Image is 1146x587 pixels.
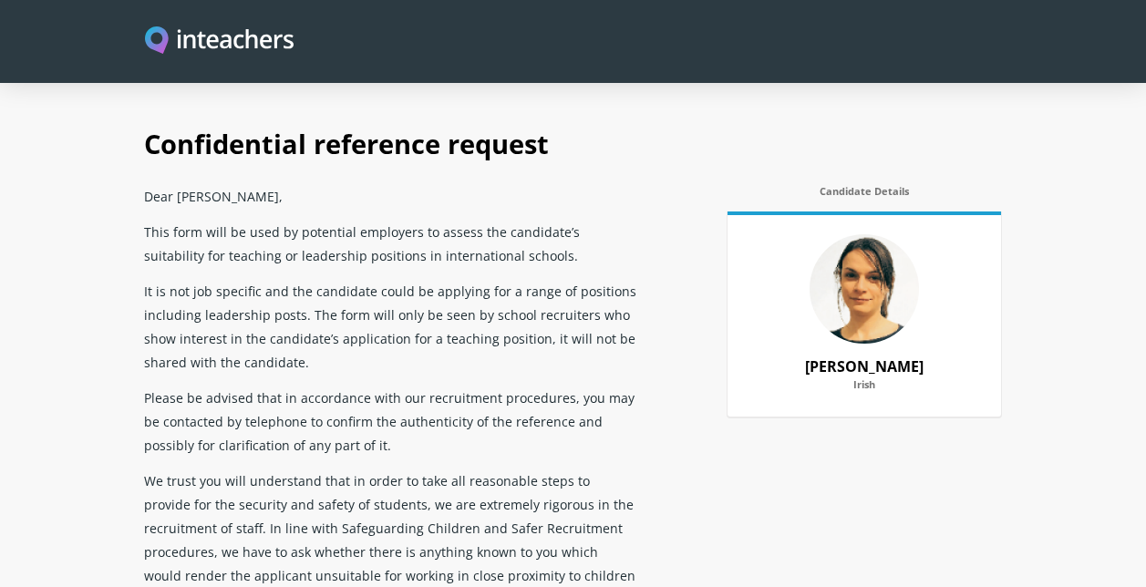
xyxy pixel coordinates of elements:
a: Visit this site's homepage [145,26,294,57]
h1: Confidential reference request [144,107,1001,178]
label: Irish [746,378,983,400]
p: This form will be used by potential employers to assess the candidate’s suitability for teaching ... [144,213,636,273]
label: Candidate Details [728,185,1001,207]
p: Please be advised that in accordance with our recruitment procedures, you may be contacted by tel... [144,379,636,462]
img: 79726 [810,234,919,344]
img: Inteachers [145,26,294,57]
p: Dear [PERSON_NAME], [144,178,636,213]
p: It is not job specific and the candidate could be applying for a range of positions including lea... [144,273,636,379]
strong: [PERSON_NAME] [805,356,924,376]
